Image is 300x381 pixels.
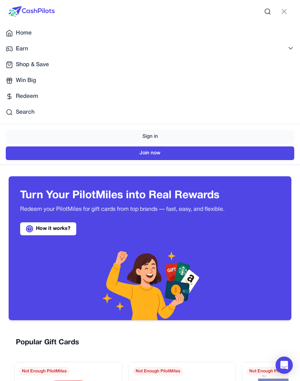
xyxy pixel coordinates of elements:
span: Win Big [16,76,36,85]
p: Redeem your PilotMiles for gift cards from top brands — fast, easy, and flexible. [20,205,280,214]
a: Sign in [6,130,294,144]
span: Not Enough PilotMiles [246,367,297,376]
img: Header decoration [9,248,291,320]
span: Redeem [16,92,38,101]
span: Earn [16,45,28,53]
h3: Turn Your PilotMiles into Real Rewards [20,189,280,202]
span: Shop & Save [16,60,49,69]
span: Not Enough PilotMiles [19,367,69,376]
a: Join now [6,146,294,160]
span: Home [16,29,32,37]
h2: Popular Gift Cards [16,337,79,348]
img: CashPilots Logo [9,6,55,17]
span: Search [16,108,35,117]
a: How it works? [20,222,76,235]
div: Open Intercom Messenger [276,357,293,374]
span: Not Enough PilotMiles [133,367,183,376]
